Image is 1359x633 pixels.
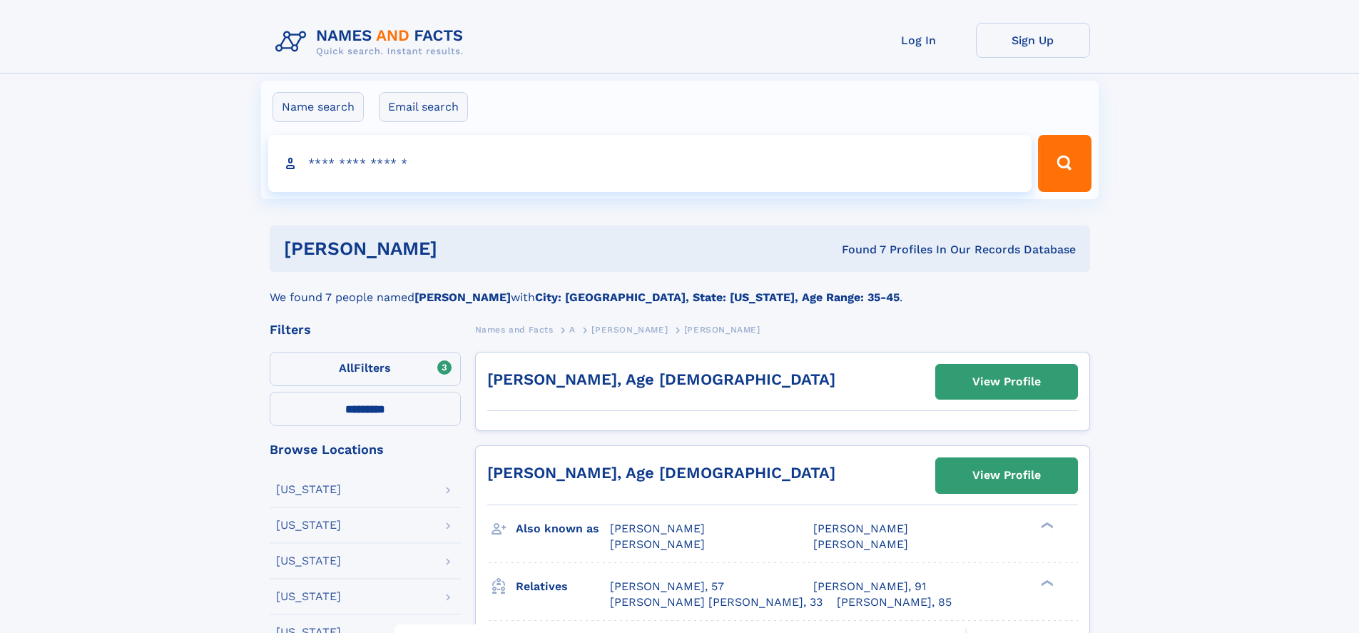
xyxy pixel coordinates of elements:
[1038,135,1091,192] button: Search Button
[487,370,835,388] a: [PERSON_NAME], Age [DEMOGRAPHIC_DATA]
[569,325,576,335] span: A
[569,320,576,338] a: A
[535,290,900,304] b: City: [GEOGRAPHIC_DATA], State: [US_STATE], Age Range: 35-45
[516,574,610,599] h3: Relatives
[284,240,640,258] h1: [PERSON_NAME]
[972,365,1041,398] div: View Profile
[936,365,1077,399] a: View Profile
[270,352,461,386] label: Filters
[276,484,341,495] div: [US_STATE]
[610,537,705,551] span: [PERSON_NAME]
[414,290,511,304] b: [PERSON_NAME]
[1037,520,1054,530] div: ❯
[276,520,341,531] div: [US_STATE]
[273,92,364,122] label: Name search
[268,135,1032,192] input: search input
[610,522,705,535] span: [PERSON_NAME]
[339,361,354,375] span: All
[610,579,724,594] a: [PERSON_NAME], 57
[276,555,341,567] div: [US_STATE]
[936,458,1077,492] a: View Profile
[639,242,1076,258] div: Found 7 Profiles In Our Records Database
[1037,578,1054,587] div: ❯
[684,325,760,335] span: [PERSON_NAME]
[270,443,461,456] div: Browse Locations
[516,517,610,541] h3: Also known as
[475,320,554,338] a: Names and Facts
[270,272,1090,306] div: We found 7 people named with .
[976,23,1090,58] a: Sign Up
[837,594,952,610] a: [PERSON_NAME], 85
[813,537,908,551] span: [PERSON_NAME]
[591,320,668,338] a: [PERSON_NAME]
[379,92,468,122] label: Email search
[610,594,823,610] a: [PERSON_NAME] [PERSON_NAME], 33
[591,325,668,335] span: [PERSON_NAME]
[972,459,1041,492] div: View Profile
[862,23,976,58] a: Log In
[813,522,908,535] span: [PERSON_NAME]
[270,323,461,336] div: Filters
[270,23,475,61] img: Logo Names and Facts
[487,464,835,482] a: [PERSON_NAME], Age [DEMOGRAPHIC_DATA]
[813,579,926,594] a: [PERSON_NAME], 91
[276,591,341,602] div: [US_STATE]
